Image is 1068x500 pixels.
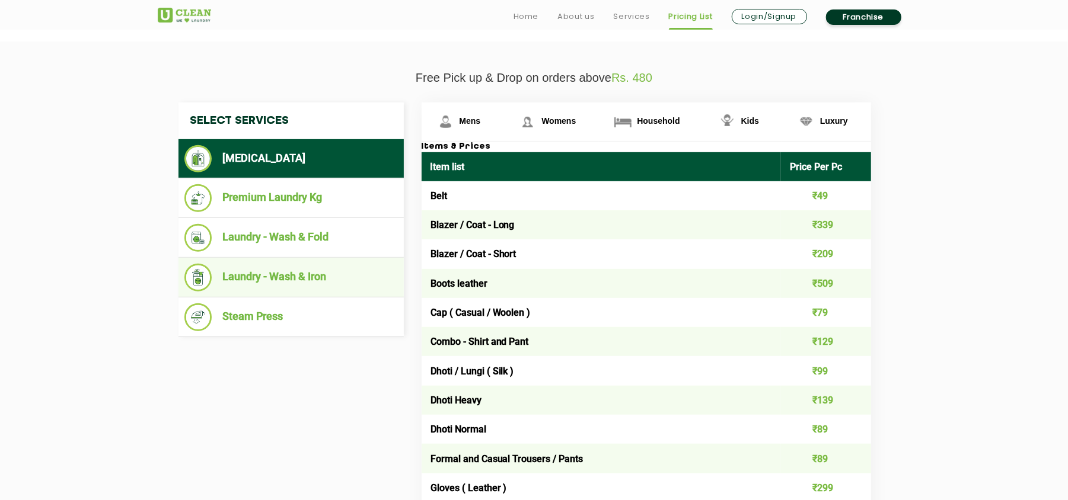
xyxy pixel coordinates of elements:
[741,116,759,126] span: Kids
[637,116,680,126] span: Household
[178,102,404,139] h4: Select Services
[717,111,738,132] img: Kids
[781,152,871,181] th: Price Per Pc
[422,210,782,239] td: Blazer / Coat - Long
[514,9,539,24] a: Home
[422,444,782,473] td: Formal and Casual Trousers / Pants
[422,181,782,210] td: Belt
[820,116,848,126] span: Luxury
[796,111,817,132] img: Luxury
[613,111,633,132] img: Household
[422,415,782,444] td: Dhoti Normal
[781,210,871,239] td: ₹339
[781,181,871,210] td: ₹49
[669,9,713,24] a: Pricing List
[422,152,782,181] th: Item list
[781,298,871,327] td: ₹79
[184,145,212,172] img: Dry Cleaning
[732,9,807,24] a: Login/Signup
[541,116,576,126] span: Womens
[422,386,782,415] td: Dhoti Heavy
[422,142,871,152] h3: Items & Prices
[781,239,871,268] td: ₹209
[184,264,398,291] li: Laundry - Wash & Iron
[613,9,649,24] a: Services
[557,9,594,24] a: About us
[781,327,871,356] td: ₹129
[184,224,398,252] li: Laundry - Wash & Fold
[422,239,782,268] td: Blazer / Coat - Short
[422,356,782,385] td: Dhoti / Lungi ( Silk )
[781,356,871,385] td: ₹99
[781,415,871,444] td: ₹89
[184,145,398,172] li: [MEDICAL_DATA]
[781,444,871,473] td: ₹89
[611,71,652,84] span: Rs. 480
[158,71,911,85] p: Free Pick up & Drop on orders above
[460,116,481,126] span: Mens
[422,269,782,298] td: Boots leather
[184,264,212,291] img: Laundry - Wash & Iron
[517,111,538,132] img: Womens
[422,298,782,327] td: Cap ( Casual / Woolen )
[435,111,456,132] img: Mens
[826,9,901,25] a: Franchise
[781,269,871,298] td: ₹509
[184,303,398,331] li: Steam Press
[184,224,212,252] img: Laundry - Wash & Fold
[184,184,398,212] li: Premium Laundry Kg
[781,386,871,415] td: ₹139
[422,327,782,356] td: Combo - Shirt and Pant
[158,8,211,23] img: UClean Laundry and Dry Cleaning
[184,184,212,212] img: Premium Laundry Kg
[184,303,212,331] img: Steam Press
